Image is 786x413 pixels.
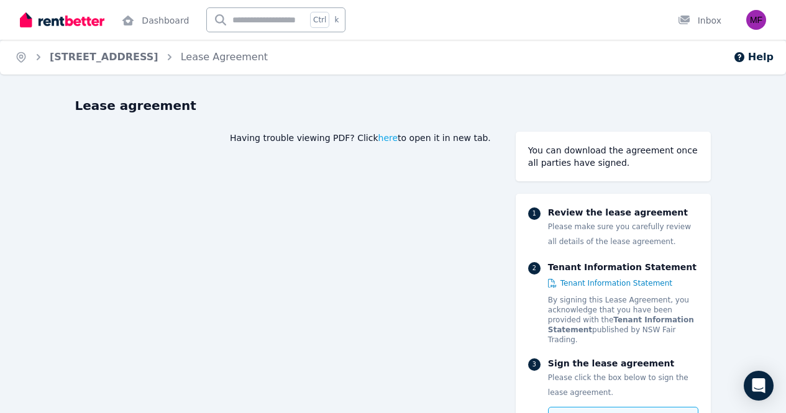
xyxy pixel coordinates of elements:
[50,51,158,63] a: [STREET_ADDRESS]
[548,278,672,288] a: Tenant Information Statement
[560,278,672,288] span: Tenant Information Statement
[528,358,541,371] div: 3
[75,132,491,144] div: Having trouble viewing PDF? Click to open it in new tab.
[548,261,699,273] p: Tenant Information Statement
[548,222,691,246] span: Please make sure you carefully review all details of the lease agreement.
[528,262,541,275] div: 2
[548,295,699,345] p: By signing this Lease Agreement, you acknowledge that you have been provided with the published b...
[378,132,398,144] span: here
[528,144,699,169] div: You can download the agreement once all parties have signed.
[733,50,774,65] button: Help
[20,11,104,29] img: RentBetter
[548,206,699,219] p: Review the lease agreement
[548,357,699,370] p: Sign the lease agreement
[310,12,329,28] span: Ctrl
[548,373,688,397] span: Please click the box below to sign the lease agreement.
[181,51,268,63] a: Lease Agreement
[678,14,721,27] div: Inbox
[75,97,711,114] h1: Lease agreement
[528,207,541,220] div: 1
[334,15,339,25] span: k
[548,315,694,334] strong: Tenant Information Statement
[746,10,766,30] img: Miguel Garcia Flores
[744,371,774,401] div: Open Intercom Messenger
